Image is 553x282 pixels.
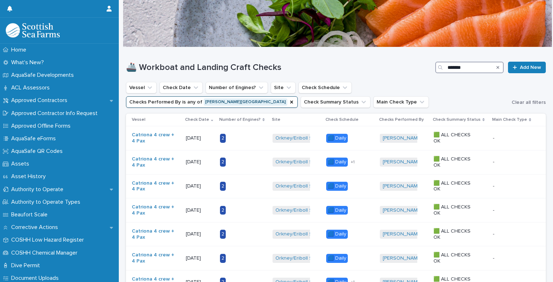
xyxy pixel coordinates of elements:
[275,255,319,261] a: Orkney/Eriboll Sian
[326,134,348,143] div: 🟦 Daily
[351,160,355,164] span: + 1
[8,224,64,231] p: Corrective Actions
[8,199,86,206] p: Authority to Operate Types
[520,65,541,70] span: Add New
[433,156,478,168] p: 🟩 ALL CHECKS OK
[126,150,546,174] tr: Catriona 4 crew + 4 Pax [DATE]2Orkney/Eriboll Sian 🟦 Daily+1[PERSON_NAME][GEOGRAPHIC_DATA] 🟩 ALL ...
[8,250,83,256] p: COSHH Chemical Manager
[433,180,478,193] p: 🟩 ALL CHECKS OK
[126,96,298,108] button: Checks Performed By
[126,62,432,73] h1: 🚢 Workboat and Landing Craft Checks
[433,132,478,144] p: 🟩 ALL CHECKS OK
[272,116,280,124] p: Site
[383,255,472,261] a: [PERSON_NAME][GEOGRAPHIC_DATA]
[186,255,214,261] p: [DATE]
[126,82,157,93] button: Vessel
[6,23,60,38] img: bPIBxiqnSb2ggTQWdOVV
[8,59,50,66] p: What's New?
[132,204,177,216] a: Catriona 4 crew + 4 Pax
[8,84,55,91] p: ACL Assessors
[186,183,214,189] p: [DATE]
[508,62,546,73] a: Add New
[275,231,319,237] a: Orkney/Eriboll Sian
[493,182,496,189] p: -
[186,207,214,213] p: [DATE]
[326,254,348,263] div: 🟦 Daily
[8,237,90,243] p: COSHH Low Hazard Register
[493,206,496,213] p: -
[126,174,546,198] tr: Catriona 4 crew + 4 Pax [DATE]2Orkney/Eriboll Sian 🟦 Daily[PERSON_NAME][GEOGRAPHIC_DATA] 🟩 ALL CH...
[326,158,348,167] div: 🟦 Daily
[433,204,478,216] p: 🟩 ALL CHECKS OK
[126,222,546,246] tr: Catriona 4 crew + 4 Pax [DATE]2Orkney/Eriboll Sian 🟦 Daily[PERSON_NAME][GEOGRAPHIC_DATA] 🟩 ALL CH...
[8,148,68,155] p: AquaSafe QR Codes
[126,126,546,150] tr: Catriona 4 crew + 4 Pax [DATE]2Orkney/Eriboll Sian 🟦 Daily[PERSON_NAME][GEOGRAPHIC_DATA] 🟩 ALL CH...
[186,159,214,165] p: [DATE]
[383,207,472,213] a: [PERSON_NAME][GEOGRAPHIC_DATA]
[325,116,359,124] p: Check Schedule
[132,180,177,193] a: Catriona 4 crew + 4 Pax
[132,156,177,168] a: Catriona 4 crew + 4 Pax
[275,183,319,189] a: Orkney/Eriboll Sian
[271,82,296,93] button: Site
[8,211,53,218] p: Beaufort Scale
[383,135,472,141] a: [PERSON_NAME][GEOGRAPHIC_DATA]
[383,231,472,237] a: [PERSON_NAME][GEOGRAPHIC_DATA]
[383,159,472,165] a: [PERSON_NAME][GEOGRAPHIC_DATA]
[493,230,496,237] p: -
[8,72,80,79] p: AquaSafe Developments
[433,252,478,264] p: 🟩 ALL CHECKS OK
[512,100,546,105] span: Clear all filters
[301,96,370,108] button: Check Summary Status
[132,132,177,144] a: Catriona 4 crew + 4 Pax
[275,207,319,213] a: Orkney/Eriboll Sian
[159,82,203,93] button: Check Date
[132,116,145,124] p: Vessel
[298,82,352,93] button: Check Schedule
[220,254,226,263] div: 2
[220,230,226,239] div: 2
[219,116,261,124] p: Number of Engines?
[8,135,62,142] p: AquaSafe eForms
[126,198,546,222] tr: Catriona 4 crew + 4 Pax [DATE]2Orkney/Eriboll Sian 🟦 Daily[PERSON_NAME][GEOGRAPHIC_DATA] 🟩 ALL CH...
[326,206,348,215] div: 🟦 Daily
[379,116,424,124] p: Checks Performed By
[433,228,478,241] p: 🟩 ALL CHECKS OK
[8,262,46,269] p: Dive Permit
[435,62,504,73] input: Search
[8,160,35,167] p: Assets
[220,206,226,215] div: 2
[8,123,76,129] p: Approved Offline Forms
[8,110,103,117] p: Approved Contractor Info Request
[126,246,546,270] tr: Catriona 4 crew + 4 Pax [DATE]2Orkney/Eriboll Sian 🟦 Daily[PERSON_NAME][GEOGRAPHIC_DATA] 🟩 ALL CH...
[8,97,73,104] p: Approved Contractors
[8,275,64,282] p: Document Uploads
[326,230,348,239] div: 🟦 Daily
[275,135,319,141] a: Orkney/Eriboll Sian
[206,82,268,93] button: Number of Engines?
[373,96,429,108] button: Main Check Type
[220,182,226,191] div: 2
[8,173,51,180] p: Asset History
[8,186,69,193] p: Authority to Operate
[186,135,214,141] p: [DATE]
[186,231,214,237] p: [DATE]
[493,134,496,141] p: -
[185,116,209,124] p: Check Date
[132,228,177,241] a: Catriona 4 crew + 4 Pax
[132,252,177,264] a: Catriona 4 crew + 4 Pax
[493,158,496,165] p: -
[492,116,527,124] p: Main Check Type
[383,183,472,189] a: [PERSON_NAME][GEOGRAPHIC_DATA]
[493,254,496,261] p: -
[8,47,32,53] p: Home
[509,97,546,108] button: Clear all filters
[433,116,481,124] p: Check Summary Status
[220,158,226,167] div: 2
[275,159,319,165] a: Orkney/Eriboll Sian
[326,182,348,191] div: 🟦 Daily
[220,134,226,143] div: 2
